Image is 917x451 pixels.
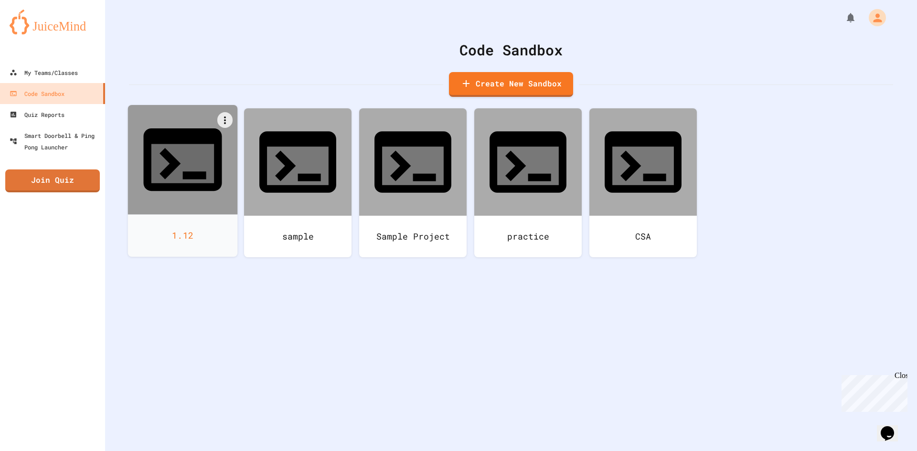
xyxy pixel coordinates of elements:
div: Sample Project [359,216,467,257]
div: 1.12 [128,214,238,257]
a: sample [244,108,352,257]
div: practice [474,216,582,257]
a: Sample Project [359,108,467,257]
div: Quiz Reports [10,109,64,120]
div: My Account [859,7,888,29]
iframe: chat widget [877,413,907,441]
img: logo-orange.svg [10,10,96,34]
a: Join Quiz [5,169,100,192]
div: CSA [589,216,697,257]
a: Create New Sandbox [449,72,573,97]
div: Chat with us now!Close [4,4,66,61]
div: sample [244,216,352,257]
a: CSA [589,108,697,257]
iframe: chat widget [838,371,907,412]
div: Code Sandbox [129,39,893,61]
a: practice [474,108,582,257]
div: Code Sandbox [10,88,64,99]
a: 1.12 [128,105,238,257]
div: My Teams/Classes [10,67,78,78]
div: My Notifications [827,10,859,26]
div: Smart Doorbell & Ping Pong Launcher [10,130,101,153]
